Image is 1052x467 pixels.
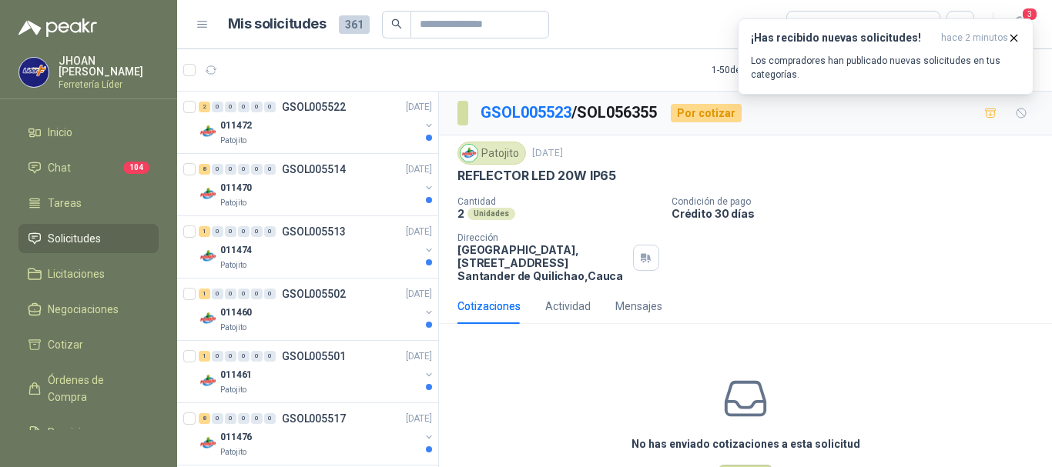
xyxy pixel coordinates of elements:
[199,185,217,203] img: Company Logo
[48,159,71,176] span: Chat
[457,168,616,184] p: REFLECTOR LED 20W IP65
[457,232,627,243] p: Dirección
[199,351,210,362] div: 1
[199,98,435,147] a: 2 0 0 0 0 0 GSOL005522[DATE] Company Logo011472Patojito
[264,413,276,424] div: 0
[18,259,159,289] a: Licitaciones
[59,55,159,77] p: JHOAN [PERSON_NAME]
[48,424,105,441] span: Remisiones
[238,164,250,175] div: 0
[282,226,346,237] p: GSOL005513
[199,164,210,175] div: 8
[59,80,159,89] p: Ferretería Líder
[48,124,72,141] span: Inicio
[228,13,327,35] h1: Mis solicitudes
[48,195,82,212] span: Tareas
[220,430,252,445] p: 011476
[238,413,250,424] div: 0
[457,142,526,165] div: Patojito
[457,243,627,282] p: [GEOGRAPHIC_DATA], [STREET_ADDRESS] Santander de Quilichao , Cauca
[18,295,159,324] a: Negociaciones
[545,298,591,315] div: Actividad
[238,351,250,362] div: 0
[251,102,263,112] div: 0
[457,196,659,207] p: Cantidad
[406,412,432,426] p: [DATE]
[751,32,935,45] h3: ¡Has recibido nuevas solicitudes!
[712,58,806,82] div: 1 - 50 de 233
[18,365,159,412] a: Órdenes de Compra
[212,351,223,362] div: 0
[251,164,263,175] div: 0
[461,145,477,162] img: Company Logo
[751,54,1020,82] p: Los compradores han publicado nuevas solicitudes en tus categorías.
[282,289,346,299] p: GSOL005502
[220,197,246,209] p: Patojito
[18,18,97,37] img: Logo peakr
[406,100,432,115] p: [DATE]
[199,413,210,424] div: 8
[481,103,571,122] a: GSOL005523
[251,289,263,299] div: 0
[225,226,236,237] div: 0
[796,16,829,33] div: Todas
[18,153,159,182] a: Chat104
[282,351,346,362] p: GSOL005501
[220,305,252,320] p: 011460
[199,226,210,237] div: 1
[615,298,662,315] div: Mensajes
[225,351,236,362] div: 0
[123,162,149,174] span: 104
[481,101,658,125] p: / SOL056355
[212,226,223,237] div: 0
[220,135,246,147] p: Patojito
[220,181,252,195] p: 011470
[212,289,223,299] div: 0
[406,287,432,302] p: [DATE]
[225,102,236,112] div: 0
[671,104,742,122] div: Por cotizar
[199,347,435,396] a: 1 0 0 0 0 0 GSOL005501[DATE] Company Logo011461Patojito
[212,164,223,175] div: 0
[199,102,210,112] div: 2
[467,208,515,220] div: Unidades
[238,226,250,237] div: 0
[220,384,246,396] p: Patojito
[251,413,263,424] div: 0
[199,160,435,209] a: 8 0 0 0 0 0 GSOL005514[DATE] Company Logo011470Patojito
[48,372,144,405] span: Órdenes de Compra
[238,289,250,299] div: 0
[199,409,435,459] a: 8 0 0 0 0 0 GSOL005517[DATE] Company Logo011476Patojito
[406,162,432,177] p: [DATE]
[220,322,246,334] p: Patojito
[738,18,1034,95] button: ¡Has recibido nuevas solicitudes!hace 2 minutos Los compradores han publicado nuevas solicitudes ...
[264,164,276,175] div: 0
[199,222,435,272] a: 1 0 0 0 0 0 GSOL005513[DATE] Company Logo011474Patojito
[264,102,276,112] div: 0
[48,336,83,353] span: Cotizar
[19,58,49,87] img: Company Logo
[282,413,346,424] p: GSOL005517
[532,146,563,161] p: [DATE]
[264,289,276,299] div: 0
[199,122,217,141] img: Company Logo
[220,259,246,272] p: Patojito
[18,118,159,147] a: Inicio
[225,164,236,175] div: 0
[199,247,217,265] img: Company Logo
[199,289,210,299] div: 1
[264,226,276,237] div: 0
[282,164,346,175] p: GSOL005514
[225,413,236,424] div: 0
[18,418,159,447] a: Remisiones
[251,226,263,237] div: 0
[48,301,119,318] span: Negociaciones
[199,434,217,452] img: Company Logo
[457,298,521,315] div: Cotizaciones
[199,309,217,328] img: Company Logo
[220,243,252,258] p: 011474
[238,102,250,112] div: 0
[457,207,464,220] p: 2
[406,349,432,364] p: [DATE]
[251,351,263,362] div: 0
